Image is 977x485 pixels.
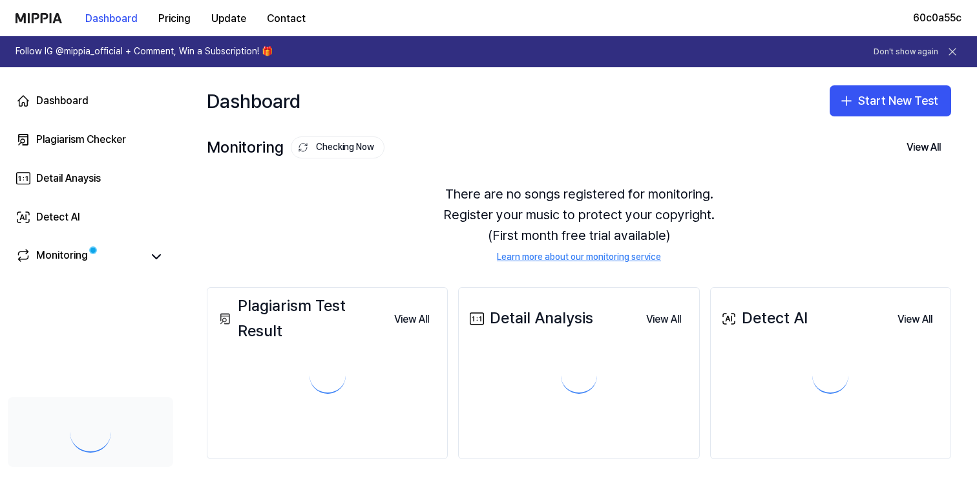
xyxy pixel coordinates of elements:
a: Detect AI [8,202,173,233]
a: View All [384,305,439,332]
div: Detail Anaysis [36,171,101,186]
div: Plagiarism Checker [36,132,126,147]
div: Dashboard [207,80,300,122]
button: View All [636,307,691,332]
h1: Follow IG @mippia_official + Comment, Win a Subscription! 🎁 [16,45,273,58]
div: Plagiarism Test Result [215,294,384,343]
button: Contact [257,6,316,32]
button: Pricing [148,6,201,32]
div: Monitoring [207,135,384,160]
div: Detect AI [36,210,80,225]
a: Detail Anaysis [8,163,173,194]
a: View All [887,305,943,332]
div: Detect AI [719,306,808,330]
div: Monitoring [36,248,88,266]
button: Update [201,6,257,32]
img: logo [16,13,62,23]
button: Dashboard [75,6,148,32]
a: Monitoring [16,248,142,266]
button: Don't show again [874,47,938,58]
a: Plagiarism Checker [8,124,173,155]
button: View All [896,135,951,160]
a: View All [636,305,691,332]
a: Dashboard [8,85,173,116]
div: There are no songs registered for monitoring. Register your music to protect your copyright. (Fir... [207,168,951,279]
div: Detail Analysis [467,306,593,330]
a: Learn more about our monitoring service [497,251,661,264]
a: Update [201,1,257,36]
button: View All [384,307,439,332]
button: 60c0a55c [913,10,961,26]
button: Start New Test [830,85,951,116]
button: View All [887,307,943,332]
button: Checking Now [291,136,384,158]
div: Dashboard [36,93,89,109]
